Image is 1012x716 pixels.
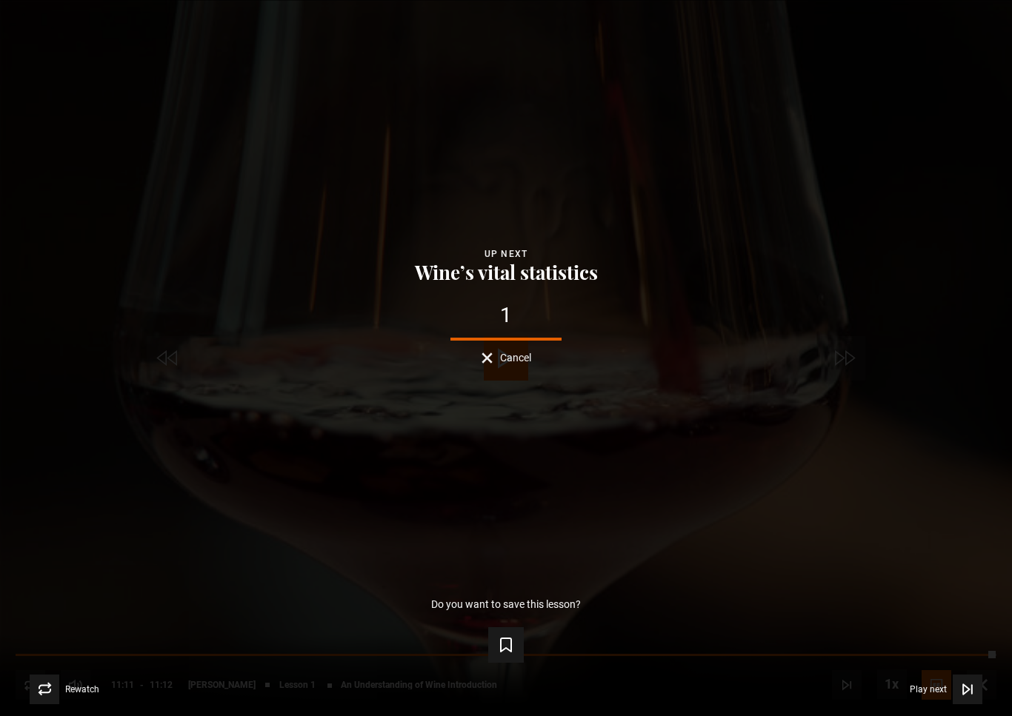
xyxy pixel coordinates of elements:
[431,599,581,609] p: Do you want to save this lesson?
[500,352,531,363] span: Cancel
[482,352,531,364] button: Cancel
[24,305,988,326] div: 1
[65,685,99,694] span: Rewatch
[24,247,988,261] div: Up next
[410,262,602,283] button: Wine’s vital statistics​
[30,675,99,704] button: Rewatch
[910,685,947,694] span: Play next
[910,675,982,704] button: Play next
